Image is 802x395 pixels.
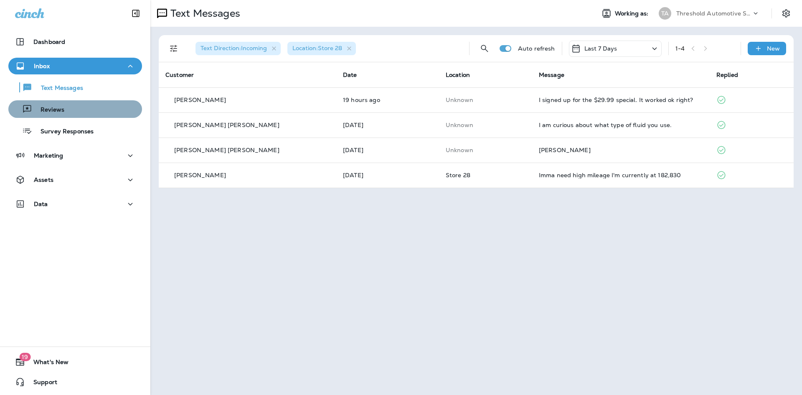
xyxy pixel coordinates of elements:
span: What's New [25,359,69,369]
p: [PERSON_NAME] [174,97,226,103]
button: Settings [779,6,794,21]
button: 19What's New [8,354,142,370]
p: This customer does not have a last location and the phone number they messaged is not assigned to... [446,147,525,153]
span: Message [539,71,564,79]
div: Text Direction:Incoming [195,42,281,55]
p: New [767,45,780,52]
button: Dashboard [8,33,142,50]
span: Date [343,71,357,79]
p: Marketing [34,152,63,159]
span: Store 28 [446,171,470,179]
button: Text Messages [8,79,142,96]
p: Survey Responses [32,128,94,136]
p: [PERSON_NAME] [174,172,226,178]
div: Location:Store 28 [287,42,356,55]
div: I signed up for the $29.99 special. It worked ok right? [539,97,703,103]
p: Aug 17, 2025 05:38 PM [343,122,432,128]
span: Support [25,379,57,389]
button: Inbox [8,58,142,74]
button: Collapse Sidebar [124,5,147,22]
span: Text Direction : Incoming [200,44,267,52]
p: Assets [34,176,53,183]
button: Marketing [8,147,142,164]
button: Data [8,196,142,212]
button: Filters [165,40,182,57]
button: Assets [8,171,142,188]
p: Data [34,201,48,207]
span: Replied [716,71,738,79]
span: Location : Store 28 [292,44,342,52]
button: Reviews [8,100,142,118]
p: [PERSON_NAME] [PERSON_NAME] [174,122,279,128]
p: Threshold Automotive Service dba Grease Monkey [676,10,751,17]
p: Dashboard [33,38,65,45]
p: This customer does not have a last location and the phone number they messaged is not assigned to... [446,97,525,103]
button: Search Messages [476,40,493,57]
p: Text Messages [33,84,83,92]
p: Aug 13, 2025 12:24 PM [343,172,432,178]
p: This customer does not have a last location and the phone number they messaged is not assigned to... [446,122,525,128]
p: Text Messages [167,7,240,20]
div: 1 - 4 [675,45,685,52]
span: Working as: [615,10,650,17]
p: Reviews [32,106,64,114]
span: Customer [165,71,194,79]
div: Imma need high mileage I'm currently at 182,830 [539,172,703,178]
span: 19 [19,353,30,361]
button: Survey Responses [8,122,142,140]
span: Location [446,71,470,79]
div: I am curious about what type of fluid you use. [539,122,703,128]
p: Auto refresh [518,45,555,52]
button: Support [8,374,142,390]
p: Inbox [34,63,50,69]
div: Tyson Coupon [539,147,703,153]
p: Aug 14, 2025 10:01 AM [343,147,432,153]
p: [PERSON_NAME] [PERSON_NAME] [174,147,279,153]
p: Last 7 Days [584,45,617,52]
div: TA [659,7,671,20]
p: Aug 18, 2025 05:16 PM [343,97,432,103]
